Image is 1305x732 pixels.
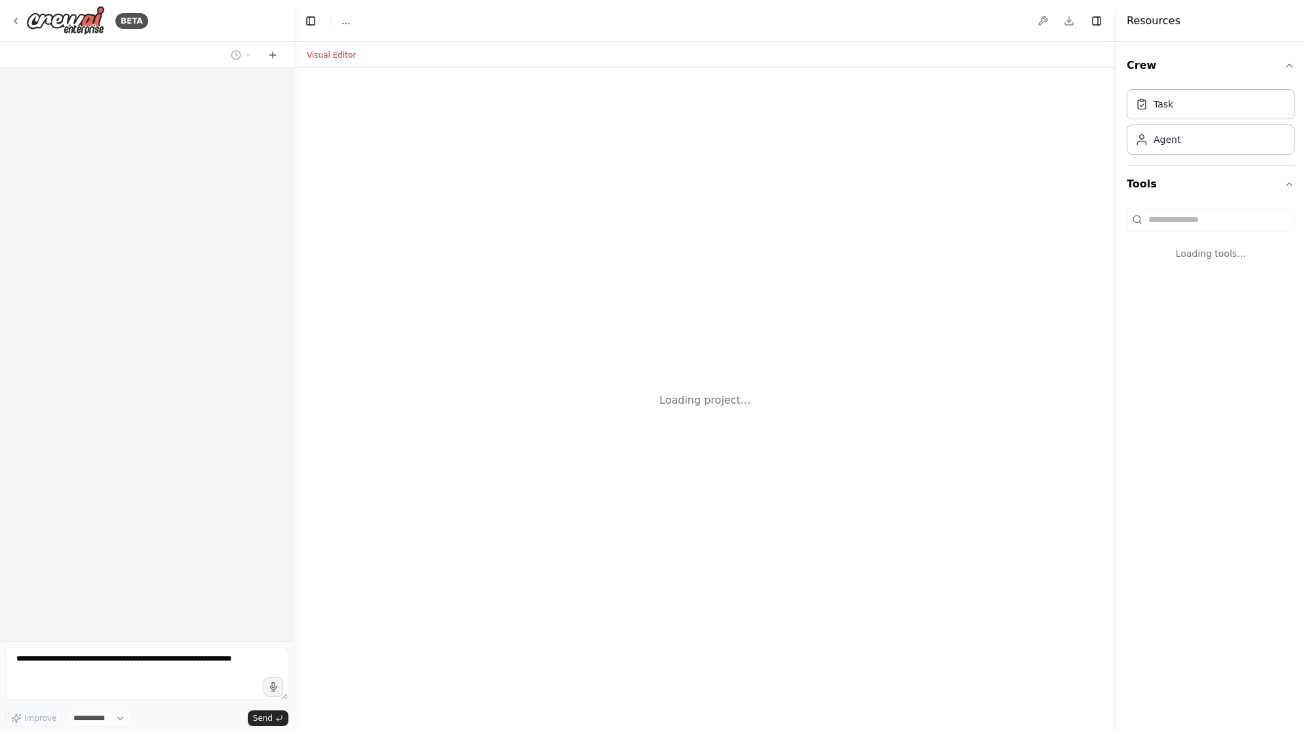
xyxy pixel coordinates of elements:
div: Agent [1154,133,1180,146]
span: Improve [24,713,56,723]
button: Improve [5,710,62,727]
span: Send [253,713,273,723]
div: BETA [115,13,148,29]
button: Click to speak your automation idea [263,677,283,697]
img: Logo [26,6,105,35]
div: Tools [1127,202,1295,281]
button: Tools [1127,166,1295,202]
span: ... [341,14,350,28]
div: Crew [1127,84,1295,165]
div: Loading project... [659,393,750,408]
button: Hide left sidebar [302,12,320,30]
button: Crew [1127,47,1295,84]
div: Loading tools... [1127,237,1295,271]
button: Start a new chat [262,47,283,63]
nav: breadcrumb [341,14,350,28]
button: Hide right sidebar [1087,12,1106,30]
button: Switch to previous chat [225,47,257,63]
h4: Resources [1127,13,1180,29]
button: Visual Editor [299,47,364,63]
button: Send [248,710,288,726]
div: Task [1154,98,1173,111]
